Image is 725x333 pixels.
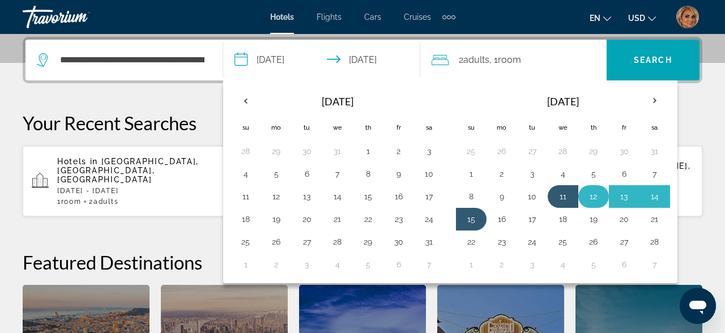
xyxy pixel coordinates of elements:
[646,189,664,204] button: Day 14
[359,234,377,250] button: Day 29
[329,234,347,250] button: Day 28
[329,143,347,159] button: Day 31
[523,166,541,182] button: Day 3
[23,251,702,274] h2: Featured Destinations
[359,143,377,159] button: Day 1
[57,157,199,184] span: [GEOGRAPHIC_DATA], [GEOGRAPHIC_DATA], [GEOGRAPHIC_DATA]
[676,6,699,28] img: 2Q==
[237,143,255,159] button: Day 28
[267,234,285,250] button: Day 26
[57,187,233,195] p: [DATE] - [DATE]
[329,189,347,204] button: Day 14
[523,211,541,227] button: Day 17
[498,54,521,65] span: Room
[93,198,118,206] span: Adults
[462,234,480,250] button: Day 22
[237,189,255,204] button: Day 11
[487,88,639,115] th: [DATE]
[298,211,316,227] button: Day 20
[420,211,438,227] button: Day 24
[298,234,316,250] button: Day 27
[267,211,285,227] button: Day 19
[523,143,541,159] button: Day 27
[364,12,381,22] a: Cars
[523,257,541,272] button: Day 3
[462,166,480,182] button: Day 1
[390,234,408,250] button: Day 30
[420,40,607,80] button: Travelers: 2 adults, 0 children
[267,189,285,204] button: Day 12
[628,10,656,26] button: Change currency
[554,234,572,250] button: Day 25
[585,189,603,204] button: Day 12
[420,234,438,250] button: Day 31
[590,10,611,26] button: Change language
[585,211,603,227] button: Day 19
[359,166,377,182] button: Day 8
[493,234,511,250] button: Day 23
[493,143,511,159] button: Day 26
[646,143,664,159] button: Day 31
[554,189,572,204] button: Day 11
[639,88,670,114] button: Next month
[680,288,716,324] iframe: Button to launch messaging window
[523,189,541,204] button: Day 10
[404,12,431,22] a: Cruises
[420,189,438,204] button: Day 17
[89,198,118,206] span: 2
[267,166,285,182] button: Day 5
[489,52,521,68] span: , 1
[590,14,600,23] span: en
[646,166,664,182] button: Day 7
[23,2,136,32] a: Travorium
[585,234,603,250] button: Day 26
[462,189,480,204] button: Day 8
[298,257,316,272] button: Day 3
[462,211,480,227] button: Day 15
[390,189,408,204] button: Day 16
[585,143,603,159] button: Day 29
[462,257,480,272] button: Day 1
[237,257,255,272] button: Day 1
[462,143,480,159] button: Day 25
[442,8,455,26] button: Extra navigation items
[554,257,572,272] button: Day 4
[585,166,603,182] button: Day 5
[390,257,408,272] button: Day 6
[270,12,294,22] a: Hotels
[237,166,255,182] button: Day 4
[420,143,438,159] button: Day 3
[615,211,633,227] button: Day 20
[359,257,377,272] button: Day 5
[231,88,261,114] button: Previous month
[267,257,285,272] button: Day 2
[261,88,414,115] th: [DATE]
[554,143,572,159] button: Day 28
[615,234,633,250] button: Day 27
[646,257,664,272] button: Day 7
[628,14,645,23] span: USD
[390,211,408,227] button: Day 23
[420,166,438,182] button: Day 10
[615,166,633,182] button: Day 6
[359,189,377,204] button: Day 15
[390,143,408,159] button: Day 2
[317,12,342,22] a: Flights
[57,157,98,166] span: Hotels in
[61,198,82,206] span: Room
[493,257,511,272] button: Day 2
[25,40,700,80] div: Search widget
[298,189,316,204] button: Day 13
[646,234,664,250] button: Day 28
[673,5,702,29] button: User Menu
[57,198,81,206] span: 1
[329,166,347,182] button: Day 7
[237,211,255,227] button: Day 18
[554,211,572,227] button: Day 18
[615,189,633,204] button: Day 13
[459,52,489,68] span: 2
[329,257,347,272] button: Day 4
